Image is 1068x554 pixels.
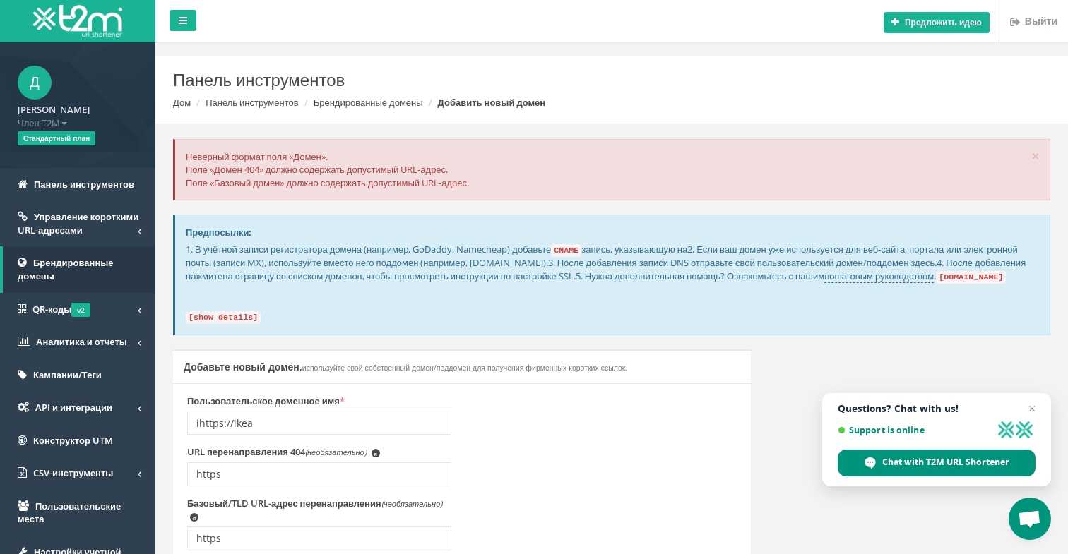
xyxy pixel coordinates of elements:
[18,256,114,282] font: Брендированные домены
[173,96,191,109] a: Дом
[33,434,113,447] font: Конструктор UTM
[18,103,90,116] font: [PERSON_NAME]
[187,411,451,435] input: Введите доменное имя
[33,368,102,381] font: Кампании/Теги
[30,72,40,91] font: Д
[548,256,937,269] font: 3. После добавления записи DNS отправьте свой пользовательский домен/поддомен здесь.
[186,163,448,176] font: Поле «Домен 404» должно содержать допустимый URL-адрес.
[314,96,423,109] a: Брендированные домены
[934,270,936,282] font: .
[374,450,377,457] font: я
[838,450,1036,476] span: Chat with T2M URL Shortener
[18,116,60,129] font: Член T2M
[551,244,581,257] code: CNAME
[222,270,575,282] font: на страницу со списком доменов, чтобы просмотреть инструкции по настройке SSL.
[824,270,934,283] a: пошаговым руководством
[884,12,990,33] button: Предложить идею
[36,335,127,348] font: Аналитика и отчеты
[186,243,1018,270] font: 2. Если ваш домен уже используется для веб-сайта, портала или электронной почты (записи MX), испо...
[882,456,1009,469] span: Chat with T2M URL Shortener
[187,445,305,458] font: URL перенаправления 404
[576,270,824,282] font: 5. Нужна дополнительная помощь? Ознакомьтесь с нашим
[186,311,261,324] code: [show details]
[206,96,299,109] a: Панель инструментов
[838,425,992,435] span: Support is online
[1025,14,1057,28] font: Выйти
[187,462,451,486] input: Введите URL-адрес перенаправления 404
[77,305,85,315] font: v2
[186,256,1026,282] font: 4. После добавления нажмите
[34,178,134,191] font: Панель инструментов
[187,395,340,407] font: Пользовательское доменное имя
[936,271,1006,284] code: [DOMAIN_NAME]
[824,270,934,282] font: пошаговым руководством
[35,401,112,414] font: API и интеграции
[173,68,345,91] font: Панель инструментов
[18,500,121,526] font: Пользовательские места
[905,16,982,28] font: Предложить идею
[33,466,113,479] font: CSV-инструменты
[186,176,469,189] font: Поле «Базовый домен» должно содержать допустимый URL-адрес.
[193,514,196,522] font: я
[187,497,381,510] font: Базовый/TLD URL-адрес перенаправления
[438,96,546,109] font: Добавить новый домен
[186,243,551,255] font: 1. В учётной записи регистратора домена (например, GoDaddy, Namecheap) добавьте
[305,447,367,457] font: (необязательно)
[187,526,451,550] input: Введите URL-адрес перенаправления TLD
[186,226,251,239] font: Предпосылки:
[381,498,443,509] font: (необязательно)
[1009,498,1051,540] a: Open chat
[18,210,138,236] font: Управление короткими URL-адресами
[581,243,687,255] font: запись, указывающую на
[23,133,90,143] font: Стандартный план
[33,5,122,37] img: Т2М
[32,303,71,315] font: QR-коды
[184,360,302,373] font: Добавьте новый домен,
[302,363,628,373] font: используйте свой собственный домен/поддомен для получения фирменных коротких ссылок.
[186,150,328,163] font: Неверный формат поля «Домен».
[838,403,1036,414] span: Questions? Chat with us!
[1031,146,1040,166] font: ×
[18,100,138,129] a: [PERSON_NAME] Член T2M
